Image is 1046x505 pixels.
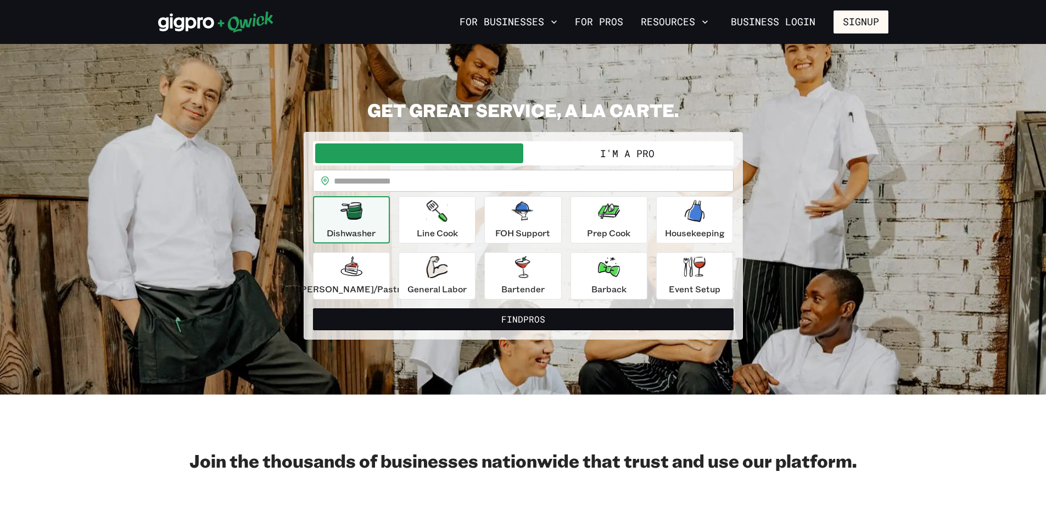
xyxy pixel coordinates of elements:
[455,13,562,31] button: For Businesses
[484,252,561,299] button: Bartender
[298,282,405,296] p: [PERSON_NAME]/Pastry
[656,196,733,243] button: Housekeeping
[523,143,731,163] button: I'm a Pro
[407,282,467,296] p: General Labor
[501,282,545,296] p: Bartender
[158,449,888,471] h2: Join the thousands of businesses nationwide that trust and use our platform.
[399,252,476,299] button: General Labor
[570,252,647,299] button: Barback
[570,13,628,31] a: For Pros
[484,196,561,243] button: FOH Support
[327,226,376,240] p: Dishwasher
[313,196,390,243] button: Dishwasher
[721,10,825,34] a: Business Login
[313,252,390,299] button: [PERSON_NAME]/Pastry
[669,282,720,296] p: Event Setup
[304,99,743,121] h2: GET GREAT SERVICE, A LA CARTE.
[636,13,713,31] button: Resources
[417,226,458,240] p: Line Cook
[656,252,733,299] button: Event Setup
[399,196,476,243] button: Line Cook
[315,143,523,163] button: I'm a Business
[587,226,630,240] p: Prep Cook
[834,10,888,34] button: Signup
[495,226,550,240] p: FOH Support
[313,308,734,330] button: FindPros
[570,196,647,243] button: Prep Cook
[665,226,725,240] p: Housekeeping
[591,282,627,296] p: Barback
